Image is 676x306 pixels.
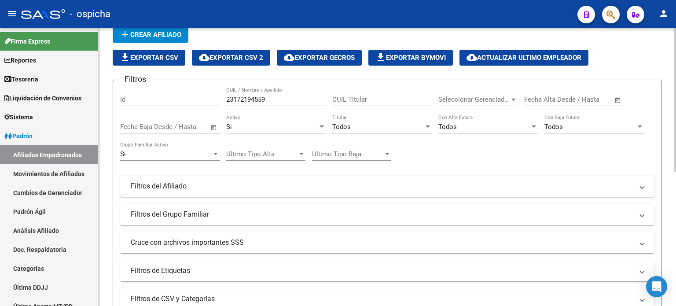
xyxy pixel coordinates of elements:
[131,181,633,191] mat-panel-title: Filtros del Afiliado
[120,29,130,40] mat-icon: add
[70,4,110,24] span: - ospicha
[4,37,50,46] span: Firma Express
[120,123,149,131] input: Start date
[459,50,588,66] button: Actualizar ultimo Empleador
[199,54,263,62] span: Exportar CSV 2
[524,96,553,103] input: Start date
[375,52,386,63] mat-icon: file_download
[467,54,581,62] span: Actualizar ultimo Empleador
[131,266,633,276] mat-panel-title: Filtros de Etiquetas
[613,95,623,105] button: Open calendar
[120,260,654,281] mat-expansion-panel-header: Filtros de Etiquetas
[544,123,563,131] span: Todos
[120,52,130,63] mat-icon: file_download
[438,96,510,103] span: Seleccionar Gerenciador
[375,54,446,62] span: Exportar Bymovi
[7,8,18,19] mat-icon: menu
[157,123,199,131] input: End date
[209,122,219,133] button: Open calendar
[226,123,232,131] span: Si
[4,112,33,122] span: Sistema
[192,50,270,66] button: Exportar CSV 2
[113,27,188,43] button: Crear Afiliado
[120,31,181,39] span: Crear Afiliado
[4,55,36,65] span: Reportes
[4,93,81,103] span: Liquidación de Convenios
[226,150,298,158] span: Ultimo Tipo Alta
[284,52,294,63] mat-icon: cloud_download
[131,294,633,304] mat-panel-title: Filtros de CSV y Categorias
[438,123,457,131] span: Todos
[113,50,185,66] button: Exportar CSV
[131,210,633,219] mat-panel-title: Filtros del Grupo Familiar
[199,52,209,63] mat-icon: cloud_download
[368,50,453,66] button: Exportar Bymovi
[120,73,151,85] h3: Filtros
[312,150,383,158] span: Ultimo Tipo Baja
[131,238,633,247] mat-panel-title: Cruce con archivos importantes SSS
[277,50,362,66] button: Exportar GECROS
[120,150,126,158] span: Si
[120,204,654,225] mat-expansion-panel-header: Filtros del Grupo Familiar
[561,96,603,103] input: End date
[120,176,654,197] mat-expansion-panel-header: Filtros del Afiliado
[658,8,669,19] mat-icon: person
[4,131,33,141] span: Padrón
[646,276,667,297] div: Open Intercom Messenger
[467,52,477,63] mat-icon: cloud_download
[120,232,654,253] mat-expansion-panel-header: Cruce con archivos importantes SSS
[284,54,355,62] span: Exportar GECROS
[332,123,351,131] span: Todos
[120,54,178,62] span: Exportar CSV
[4,74,38,84] span: Tesorería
